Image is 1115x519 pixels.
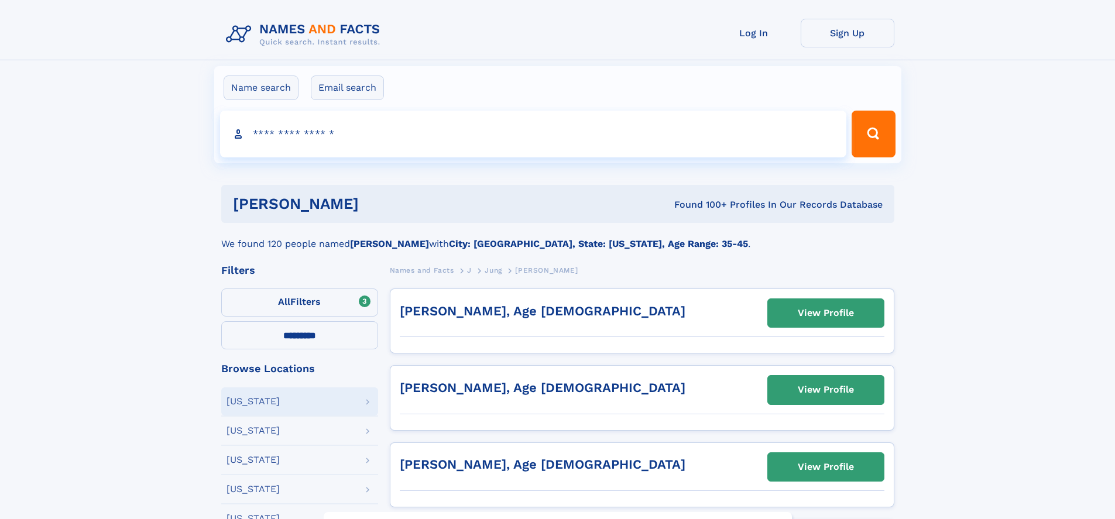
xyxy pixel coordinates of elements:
[516,198,883,211] div: Found 100+ Profiles In Our Records Database
[400,380,685,395] a: [PERSON_NAME], Age [DEMOGRAPHIC_DATA]
[221,363,378,374] div: Browse Locations
[449,238,748,249] b: City: [GEOGRAPHIC_DATA], State: [US_STATE], Age Range: 35-45
[852,111,895,157] button: Search Button
[707,19,801,47] a: Log In
[227,484,280,494] div: [US_STATE]
[515,266,578,274] span: [PERSON_NAME]
[390,263,454,277] a: Names and Facts
[467,266,472,274] span: J
[220,111,847,157] input: search input
[467,263,472,277] a: J
[768,376,884,404] a: View Profile
[798,453,854,480] div: View Profile
[801,19,894,47] a: Sign Up
[221,265,378,276] div: Filters
[227,455,280,465] div: [US_STATE]
[485,266,502,274] span: Jung
[768,299,884,327] a: View Profile
[227,426,280,435] div: [US_STATE]
[221,288,378,317] label: Filters
[233,197,517,211] h1: [PERSON_NAME]
[798,300,854,326] div: View Profile
[485,263,502,277] a: Jung
[227,397,280,406] div: [US_STATE]
[798,376,854,403] div: View Profile
[221,223,894,251] div: We found 120 people named with .
[400,457,685,472] a: [PERSON_NAME], Age [DEMOGRAPHIC_DATA]
[221,19,390,50] img: Logo Names and Facts
[224,75,299,100] label: Name search
[311,75,384,100] label: Email search
[350,238,429,249] b: [PERSON_NAME]
[768,453,884,481] a: View Profile
[400,304,685,318] a: [PERSON_NAME], Age [DEMOGRAPHIC_DATA]
[278,296,290,307] span: All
